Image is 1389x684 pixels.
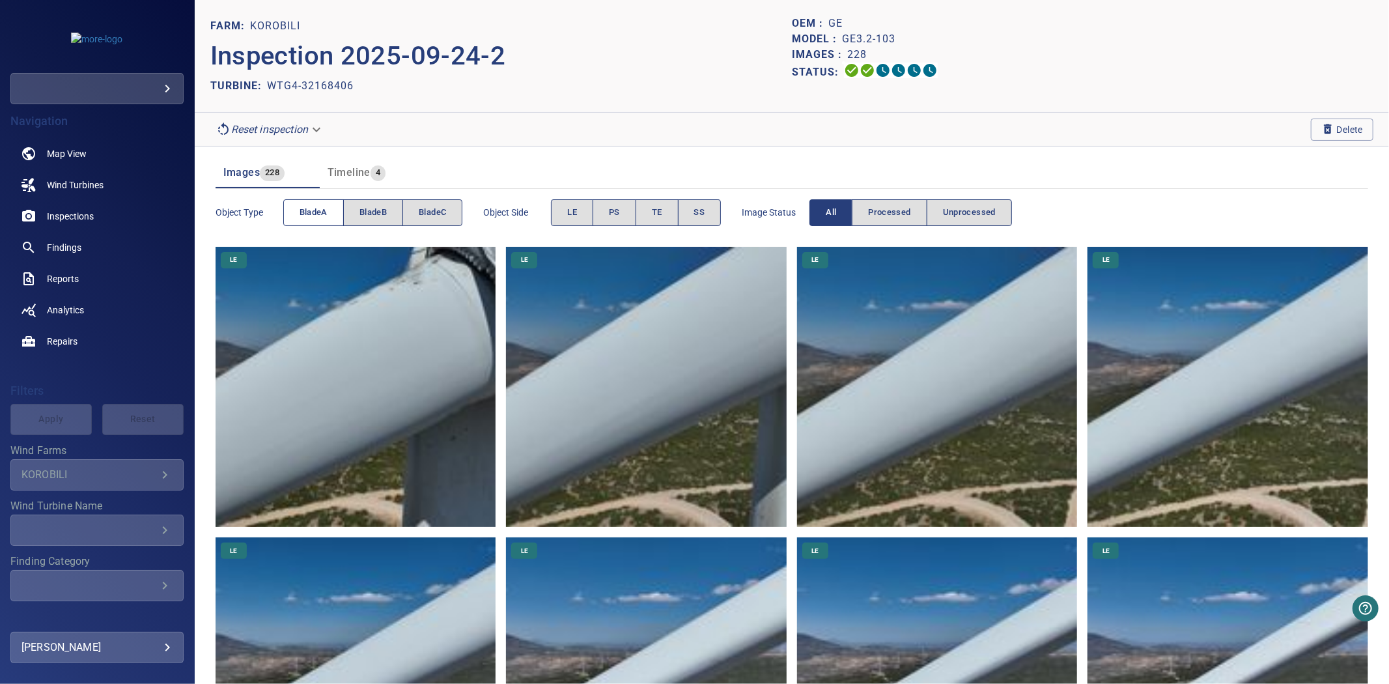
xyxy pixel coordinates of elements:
p: Inspection 2025-09-24-2 [210,36,792,76]
h4: Navigation [10,115,184,128]
span: LE [1095,255,1117,264]
button: PS [593,199,636,226]
p: KOROBILI [250,18,300,34]
span: LE [222,547,245,556]
span: Reports [47,272,79,285]
p: Images : [792,47,847,63]
span: Processed [868,205,910,220]
p: GE [828,16,843,31]
span: LE [222,255,245,264]
div: [PERSON_NAME] [21,637,173,658]
span: Inspections [47,210,94,223]
label: Wind Farms [10,446,184,456]
a: findings noActive [10,232,184,263]
label: Wind Turbine Name [10,501,184,511]
span: PS [609,205,620,220]
a: reports noActive [10,263,184,294]
p: 228 [847,47,867,63]
svg: Matching 0% [906,63,922,78]
button: bladeC [402,199,462,226]
label: Finding Category [10,556,184,567]
span: LE [804,547,826,556]
span: Delete [1321,122,1363,137]
p: FARM: [210,18,250,34]
em: Reset inspection [231,123,308,135]
p: TURBINE: [210,78,267,94]
span: LE [1095,547,1117,556]
div: KOROBILI [21,468,157,481]
a: windturbines noActive [10,169,184,201]
h4: Filters [10,384,184,397]
span: LE [804,255,826,264]
button: LE [551,199,593,226]
button: TE [636,199,679,226]
span: Object type [216,206,283,219]
span: LE [513,547,536,556]
a: repairs noActive [10,326,184,357]
span: Timeline [328,166,371,178]
svg: Uploading 100% [844,63,860,78]
span: Images [223,166,260,178]
button: Unprocessed [927,199,1012,226]
p: GE3.2-103 [842,31,895,47]
p: WTG4-32168406 [267,78,354,94]
p: OEM : [792,16,828,31]
svg: Selecting 0% [875,63,891,78]
p: Status: [792,63,844,81]
a: inspections noActive [10,201,184,232]
button: bladeA [283,199,344,226]
span: SS [694,205,705,220]
button: All [809,199,852,226]
button: bladeB [343,199,403,226]
div: Finding Category [10,570,184,601]
span: Map View [47,147,87,160]
span: bladeB [359,205,387,220]
span: 228 [260,165,285,180]
span: Analytics [47,304,84,317]
span: 4 [371,165,386,180]
img: more-logo [71,33,122,46]
span: Wind Turbines [47,178,104,192]
svg: Data Formatted 100% [860,63,875,78]
button: Processed [852,199,927,226]
span: bladeA [300,205,328,220]
span: TE [652,205,662,220]
span: Findings [47,241,81,254]
div: more [10,73,184,104]
svg: Classification 0% [922,63,938,78]
span: All [826,205,836,220]
div: Wind Turbine Name [10,515,184,546]
div: imageStatus [809,199,1012,226]
div: objectSide [551,199,721,226]
button: SS [678,199,722,226]
span: Image Status [742,206,809,219]
div: Wind Farms [10,459,184,491]
span: Object Side [483,206,551,219]
span: LE [567,205,577,220]
a: map noActive [10,138,184,169]
div: Reset inspection [210,118,329,141]
button: Delete [1311,119,1373,141]
div: objectType [283,199,463,226]
a: analytics noActive [10,294,184,326]
p: Model : [792,31,842,47]
span: Repairs [47,335,77,348]
span: Unprocessed [943,205,996,220]
span: bladeC [419,205,446,220]
svg: ML Processing 0% [891,63,906,78]
span: LE [513,255,536,264]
